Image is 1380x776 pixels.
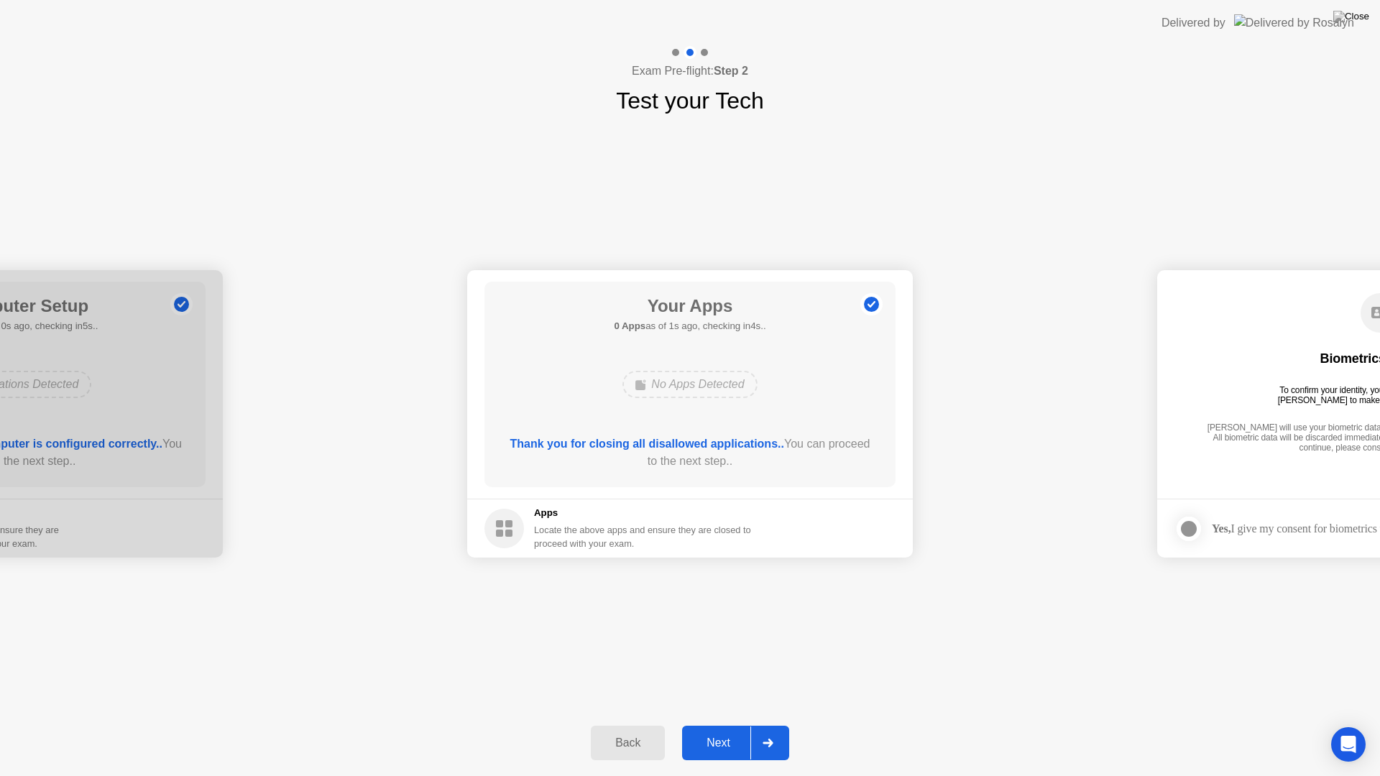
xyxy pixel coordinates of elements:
[622,371,757,398] div: No Apps Detected
[534,523,752,550] div: Locate the above apps and ensure they are closed to proceed with your exam.
[1212,522,1230,535] strong: Yes,
[632,63,748,80] h4: Exam Pre-flight:
[510,438,784,450] b: Thank you for closing all disallowed applications..
[1161,14,1225,32] div: Delivered by
[714,65,748,77] b: Step 2
[1234,14,1354,31] img: Delivered by Rosalyn
[614,293,765,319] h1: Your Apps
[682,726,789,760] button: Next
[616,83,764,118] h1: Test your Tech
[505,435,875,470] div: You can proceed to the next step..
[614,320,645,331] b: 0 Apps
[1331,727,1366,762] div: Open Intercom Messenger
[534,506,752,520] h5: Apps
[591,726,665,760] button: Back
[595,736,661,749] div: Back
[686,736,750,749] div: Next
[1333,11,1369,22] img: Close
[614,319,765,333] h5: as of 1s ago, checking in4s..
